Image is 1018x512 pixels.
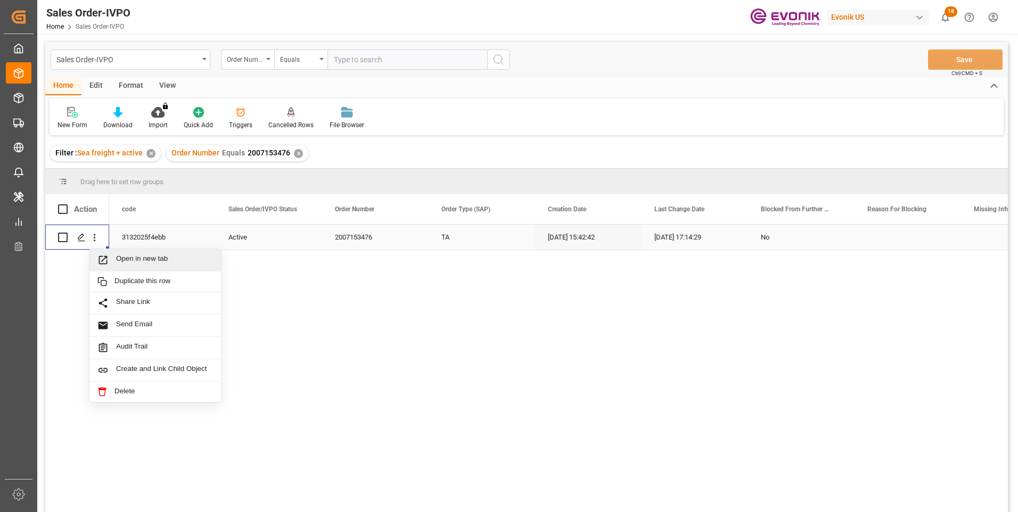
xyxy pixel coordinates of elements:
div: TA [429,225,535,250]
span: code [122,205,136,213]
span: Ctrl/CMD + S [951,69,982,77]
div: Cancelled Rows [268,120,314,130]
div: ✕ [146,149,155,158]
div: Active [228,225,309,250]
div: Sales Order-IVPO [46,5,130,21]
span: Sea freight + active [77,148,143,157]
div: 2007153476 [322,225,429,250]
div: Home [45,77,81,95]
div: [DATE] 17:14:29 [642,225,748,250]
div: Triggers [229,120,252,130]
button: open menu [51,49,210,70]
div: View [151,77,184,95]
img: Evonik-brand-mark-Deep-Purple-RGB.jpeg_1700498283.jpeg [750,8,819,27]
div: Press SPACE to select this row. [45,225,109,250]
div: Edit [81,77,111,95]
span: 2007153476 [248,148,290,157]
span: Blocked From Further Processing [761,205,832,213]
span: Creation Date [548,205,586,213]
span: Equals [222,148,245,157]
div: File Browser [330,120,364,130]
input: Type to search [327,49,487,70]
div: Format [111,77,151,95]
button: search button [487,49,510,70]
div: ✕ [294,149,303,158]
span: Order Number [171,148,219,157]
div: 3132025f4ebb [109,225,216,250]
a: Home [46,23,64,30]
span: Filter : [55,148,77,157]
div: Quick Add [184,120,213,130]
button: Save [928,49,1003,70]
button: open menu [221,49,274,70]
div: No [761,225,842,250]
div: Download [103,120,133,130]
button: Evonik US [827,7,933,27]
span: Order Type (SAP) [441,205,490,213]
div: New Form [58,120,87,130]
div: Order Number [227,52,263,64]
span: Sales Order/IVPO Status [228,205,297,213]
button: show 18 new notifications [933,5,957,29]
div: Sales Order-IVPO [56,52,199,65]
span: Last Change Date [654,205,704,213]
div: Equals [280,52,316,64]
button: open menu [274,49,327,70]
span: Order Number [335,205,374,213]
div: [DATE] 15:42:42 [535,225,642,250]
div: Action [74,204,97,214]
span: 18 [945,6,957,17]
span: Reason For Blocking [867,205,926,213]
div: Evonik US [827,10,929,25]
button: Help Center [957,5,981,29]
span: Drag here to set row groups [80,178,163,186]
